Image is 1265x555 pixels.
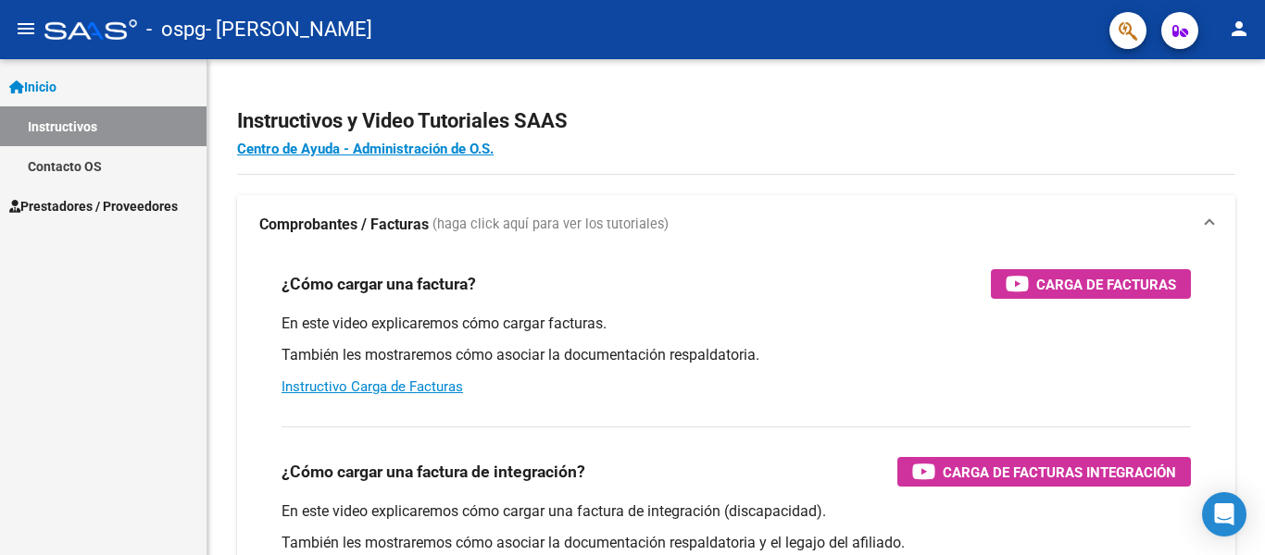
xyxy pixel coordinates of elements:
[282,459,585,485] h3: ¿Cómo cargar una factura de integración?
[282,533,1191,553] p: También les mostraremos cómo asociar la documentación respaldatoria y el legajo del afiliado.
[15,18,37,40] mat-icon: menu
[259,215,429,235] strong: Comprobantes / Facturas
[282,378,463,395] a: Instructivo Carga de Facturas
[1036,273,1176,296] span: Carga de Facturas
[282,345,1191,365] p: También les mostraremos cómo asociar la documentación respaldatoria.
[432,215,669,235] span: (haga click aquí para ver los tutoriales)
[9,196,178,216] span: Prestadores / Proveedores
[9,77,56,97] span: Inicio
[237,141,494,157] a: Centro de Ayuda - Administración de O.S.
[991,269,1191,299] button: Carga de Facturas
[282,501,1191,522] p: En este video explicaremos cómo cargar una factura de integración (discapacidad).
[237,104,1235,139] h2: Instructivos y Video Tutoriales SAAS
[943,461,1176,484] span: Carga de Facturas Integración
[282,314,1191,334] p: En este video explicaremos cómo cargar facturas.
[237,195,1235,254] mat-expansion-panel-header: Comprobantes / Facturas (haga click aquí para ver los tutoriales)
[206,9,372,50] span: - [PERSON_NAME]
[1202,492,1246,536] div: Open Intercom Messenger
[282,271,476,297] h3: ¿Cómo cargar una factura?
[897,457,1191,487] button: Carga de Facturas Integración
[1228,18,1250,40] mat-icon: person
[146,9,206,50] span: - ospg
